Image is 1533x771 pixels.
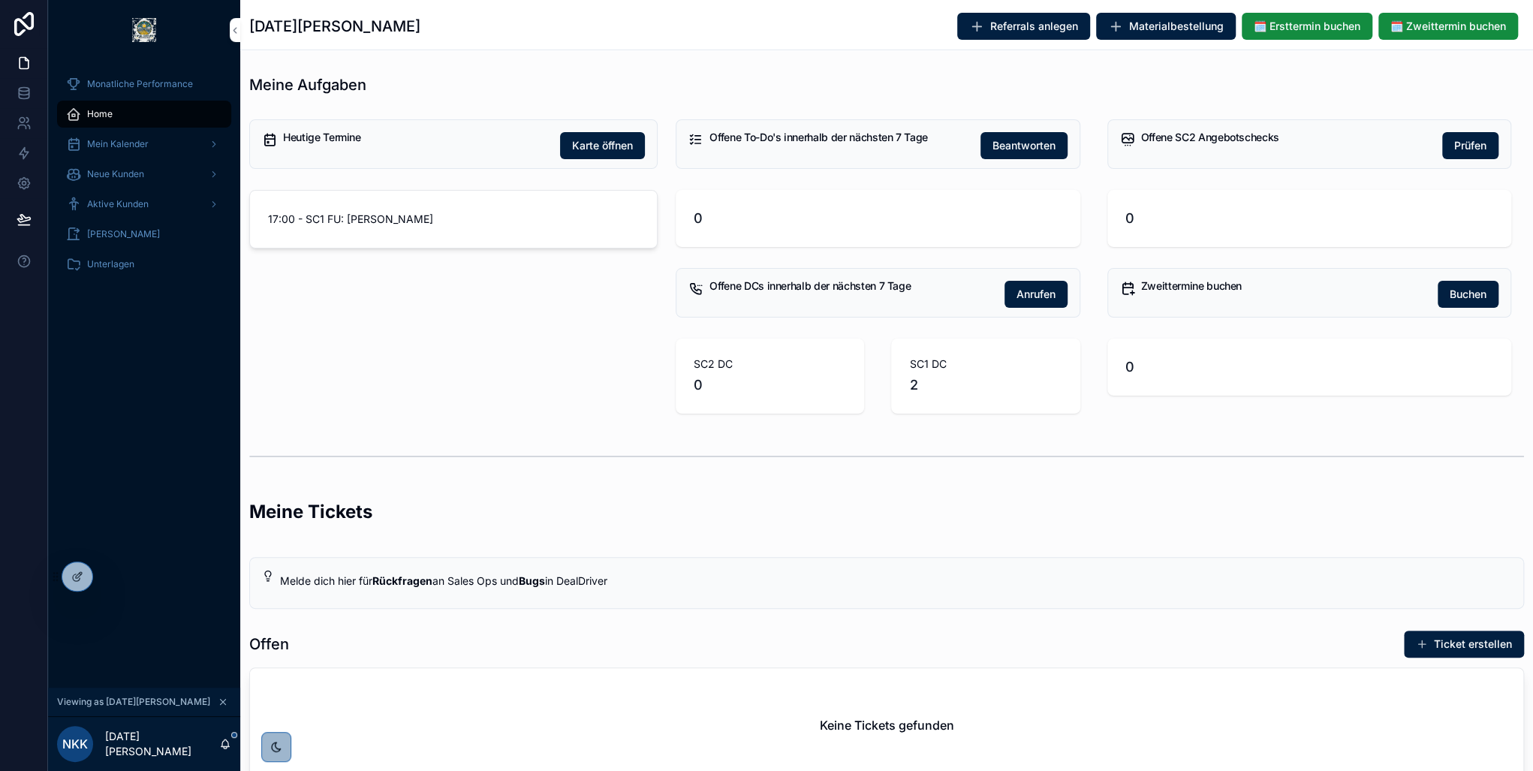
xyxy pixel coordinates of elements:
h2: Keine Tickets gefunden [820,716,954,734]
h5: Heutige Termine [283,132,548,143]
span: Buchen [1450,287,1486,302]
span: 0 [694,208,1062,229]
button: Beantworten [980,132,1068,159]
img: App logo [132,18,156,42]
span: 0 [694,375,846,396]
button: Karte öffnen [560,132,645,159]
span: Anrufen [1016,287,1056,302]
a: Mein Kalender [57,131,231,158]
h5: Offene To-Do's innerhalb der nächsten 7 Tage [709,132,968,143]
span: 0 [1125,357,1493,378]
button: 🗓️ Ersttermin buchen [1242,13,1372,40]
h1: Offen [249,634,289,655]
a: Monatliche Performance [57,71,231,98]
span: 0 [1125,208,1493,229]
h1: [DATE][PERSON_NAME] [249,16,420,37]
span: Karte öffnen [572,138,633,153]
span: Referrals anlegen [990,19,1078,34]
a: Unterlagen [57,251,231,278]
h2: Meine Tickets [249,499,372,524]
p: [DATE][PERSON_NAME] [105,729,219,759]
a: [PERSON_NAME] [57,221,231,248]
a: Home [57,101,231,128]
span: 2 [909,375,1062,396]
span: Materialbestellung [1129,19,1224,34]
span: Monatliche Performance [87,78,193,90]
a: Aktive Kunden [57,191,231,218]
button: Prüfen [1442,132,1498,159]
h5: Offene SC2 Angebotschecks [1141,132,1430,143]
a: 17:00 - SC1 FU: [PERSON_NAME] [250,191,657,248]
span: Beantworten [992,138,1056,153]
a: Neue Kunden [57,161,231,188]
span: Prüfen [1454,138,1486,153]
button: Referrals anlegen [957,13,1090,40]
p: Melde dich hier für an Sales Ops und in DealDriver [280,573,1511,590]
span: Mein Kalender [87,138,149,150]
span: SC1 DC [909,357,1062,372]
span: Viewing as [DATE][PERSON_NAME] [57,696,210,708]
span: 17:00 - SC1 FU: [PERSON_NAME] [268,212,639,227]
h5: Zweittermine buchen [1141,281,1426,291]
div: scrollable content [48,60,240,297]
span: Aktive Kunden [87,198,149,210]
button: Materialbestellung [1096,13,1236,40]
span: 🗓️ Ersttermin buchen [1254,19,1360,34]
span: Home [87,108,113,120]
button: Ticket erstellen [1404,631,1524,658]
h5: Offene DCs innerhalb der nächsten 7 Tage [709,281,992,291]
span: Neue Kunden [87,168,144,180]
span: 🗓️ Zweittermin buchen [1390,19,1506,34]
button: Anrufen [1004,281,1068,308]
button: Buchen [1438,281,1498,308]
strong: Bugs [519,574,545,587]
span: [PERSON_NAME] [87,228,160,240]
div: Melde dich hier für **Rückfragen** an Sales Ops und **Bugs** in DealDriver [280,573,1511,590]
strong: Rückfragen [372,574,432,587]
button: 🗓️ Zweittermin buchen [1378,13,1518,40]
span: Unterlagen [87,258,134,270]
span: NKK [62,735,88,753]
h1: Meine Aufgaben [249,74,366,95]
span: SC2 DC [694,357,846,372]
